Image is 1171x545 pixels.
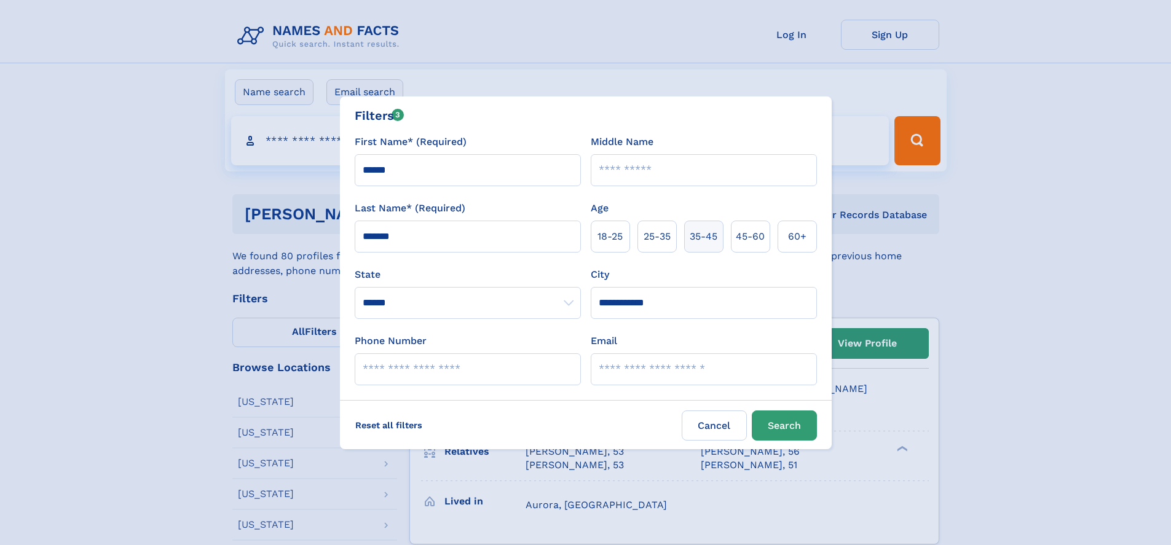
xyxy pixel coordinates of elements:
[355,106,404,125] div: Filters
[752,410,817,441] button: Search
[644,229,671,244] span: 25‑35
[682,410,747,441] label: Cancel
[355,201,465,216] label: Last Name* (Required)
[788,229,806,244] span: 60+
[347,410,430,440] label: Reset all filters
[355,135,467,149] label: First Name* (Required)
[591,201,609,216] label: Age
[591,334,617,348] label: Email
[736,229,765,244] span: 45‑60
[597,229,623,244] span: 18‑25
[355,334,427,348] label: Phone Number
[591,267,609,282] label: City
[690,229,717,244] span: 35‑45
[591,135,653,149] label: Middle Name
[355,267,581,282] label: State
